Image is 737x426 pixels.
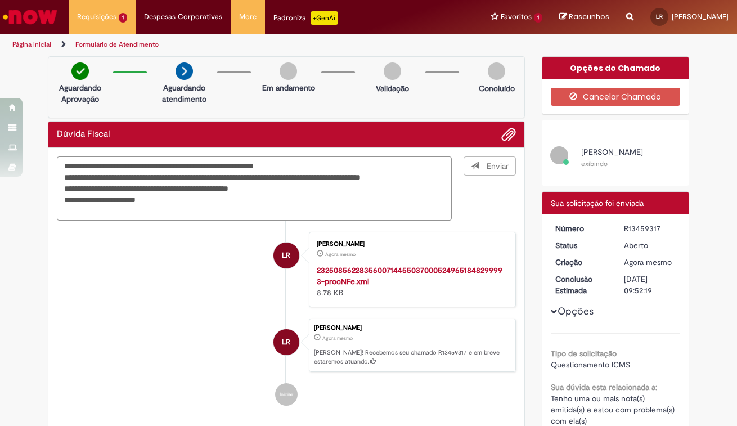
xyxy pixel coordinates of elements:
p: Concluído [479,83,515,94]
a: Rascunhos [559,12,609,23]
img: img-circle-grey.png [384,62,401,80]
dt: Conclusão Estimada [547,273,616,296]
p: +GenAi [311,11,338,25]
b: Sua dúvida esta relacionada a: [551,382,657,392]
li: LEONARDO CATAO DE LIMA ROZSAS [57,319,516,373]
div: LEONARDO CATAO DE LIMA ROZSAS [273,329,299,355]
div: Padroniza [273,11,338,25]
small: exibindo [581,159,608,168]
textarea: Digite sua mensagem aqui... [57,156,452,221]
span: Favoritos [501,11,532,23]
div: Opções do Chamado [542,57,689,79]
div: [PERSON_NAME] [317,241,504,248]
a: Página inicial [12,40,51,49]
span: Requisições [77,11,116,23]
img: img-circle-grey.png [488,62,505,80]
img: arrow-next.png [176,62,193,80]
span: 1 [119,13,127,23]
a: Formulário de Atendimento [75,40,159,49]
div: [DATE] 09:52:19 [624,273,676,296]
div: 28/08/2025 16:52:16 [624,257,676,268]
div: Aberto [624,240,676,251]
button: Adicionar anexos [501,127,516,142]
span: More [239,11,257,23]
img: check-circle-green.png [71,62,89,80]
div: [PERSON_NAME] [314,325,510,331]
span: LR [282,329,290,356]
ul: Trilhas de página [8,34,483,55]
p: Em andamento [262,82,315,93]
b: Tipo de solicitação [551,348,617,358]
span: [PERSON_NAME] [581,147,643,157]
p: Validação [376,83,409,94]
time: 28/08/2025 16:52:16 [624,257,672,267]
h2: Dúvida Fiscal Histórico de tíquete [57,129,110,140]
span: LR [282,242,290,269]
p: Aguardando Aprovação [53,82,107,105]
span: 1 [534,13,542,23]
span: Questionamento ICMS [551,360,630,370]
span: Agora mesmo [322,335,353,342]
p: [PERSON_NAME]! Recebemos seu chamado R13459317 e em breve estaremos atuando. [314,348,510,366]
span: Agora mesmo [624,257,672,267]
div: 8.78 KB [317,264,504,298]
dt: Número [547,223,616,234]
dt: Status [547,240,616,251]
span: Agora mesmo [325,251,356,258]
p: Aguardando atendimento [157,82,212,105]
button: Cancelar Chamado [551,88,681,106]
span: [PERSON_NAME] [672,12,729,21]
img: ServiceNow [1,6,59,28]
dt: Criação [547,257,616,268]
span: Despesas Corporativas [144,11,222,23]
span: LR [656,13,663,20]
span: Tenho uma ou mais nota(s) emitida(s) e estou com problema(s) com ela(s) [551,393,677,426]
time: 28/08/2025 16:52:16 [322,335,353,342]
time: 28/08/2025 16:52:12 [325,251,356,258]
span: Sua solicitação foi enviada [551,198,644,208]
div: LEONARDO CATAO DE LIMA ROZSAS [273,243,299,268]
a: 23250856228356007144550370005249651848299993-procNFe.xml [317,265,502,286]
ul: Histórico de tíquete [57,221,516,418]
img: img-circle-grey.png [280,62,297,80]
div: R13459317 [624,223,676,234]
span: Rascunhos [569,11,609,22]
